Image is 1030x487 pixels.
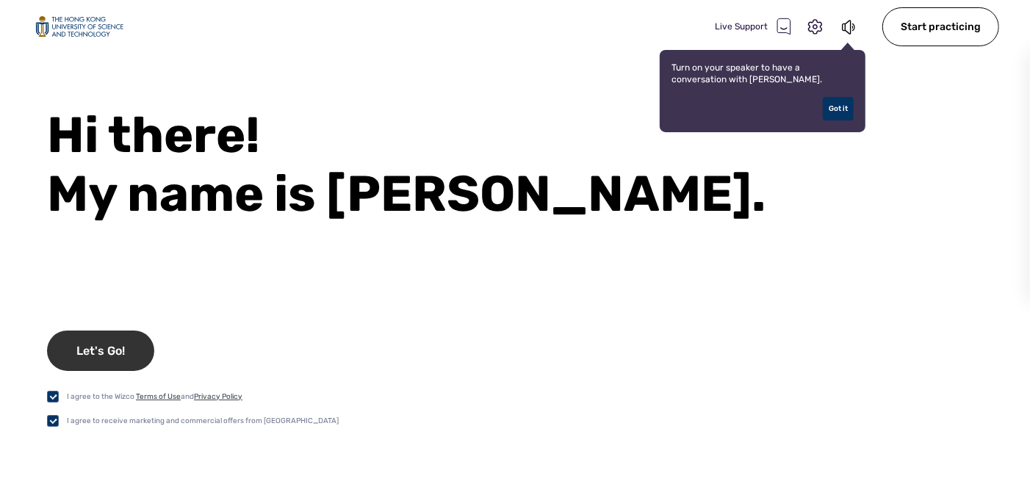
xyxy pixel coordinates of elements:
[67,391,242,403] div: I agree to the Wizco and
[47,331,154,371] div: Let's Go!
[67,415,339,427] div: I agree to receive marketing and commercial offers from [GEOGRAPHIC_DATA]
[194,392,242,401] a: Privacy Policy
[823,97,854,120] div: Got it
[136,392,181,401] a: Terms of Use
[47,106,1030,223] div: Hi there! My name is [PERSON_NAME].
[882,7,999,46] div: Start practicing
[660,50,865,132] div: Turn on your speaker to have a conversation with [PERSON_NAME].
[35,16,123,37] img: logo
[715,18,791,35] div: Live Support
